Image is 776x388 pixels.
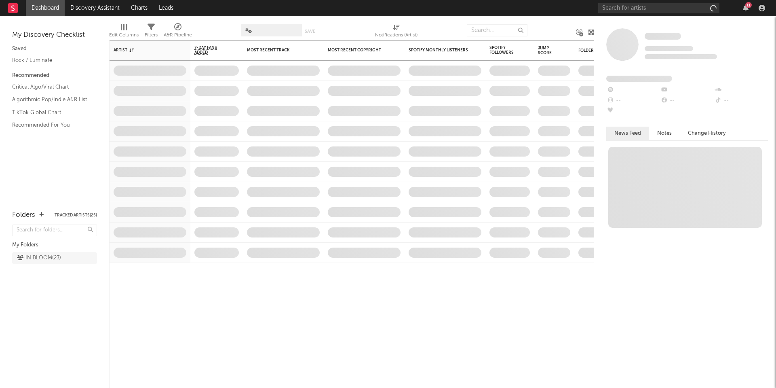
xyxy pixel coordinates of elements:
[164,20,192,44] div: A&R Pipeline
[12,225,97,236] input: Search for folders...
[714,85,768,95] div: --
[12,71,97,81] div: Recommended
[680,127,734,140] button: Change History
[660,95,714,106] div: --
[12,210,35,220] div: Folders
[109,20,139,44] div: Edit Columns
[114,48,174,53] div: Artist
[606,95,660,106] div: --
[660,85,714,95] div: --
[145,30,158,40] div: Filters
[247,48,308,53] div: Most Recent Track
[649,127,680,140] button: Notes
[645,54,717,59] span: 0 fans last week
[12,121,89,129] a: Recommended For You
[194,45,227,55] span: 7-Day Fans Added
[17,253,61,263] div: IN BLOOM ( 23 )
[743,5,749,11] button: 11
[12,108,89,117] a: TikTok Global Chart
[645,33,681,40] span: Some Artist
[305,29,315,34] button: Save
[55,213,97,217] button: Tracked Artists(25)
[645,46,693,51] span: Tracking Since: [DATE]
[109,30,139,40] div: Edit Columns
[12,240,97,250] div: My Folders
[375,20,418,44] div: Notifications (Artist)
[145,20,158,44] div: Filters
[12,83,89,91] a: Critical Algo/Viral Chart
[606,127,649,140] button: News Feed
[375,30,418,40] div: Notifications (Artist)
[164,30,192,40] div: A&R Pipeline
[606,85,660,95] div: --
[409,48,469,53] div: Spotify Monthly Listeners
[328,48,388,53] div: Most Recent Copyright
[714,95,768,106] div: --
[12,252,97,264] a: IN BLOOM(23)
[606,76,672,82] span: Fans Added by Platform
[606,106,660,117] div: --
[578,48,639,53] div: Folders
[467,24,527,36] input: Search...
[12,30,97,40] div: My Discovery Checklist
[598,3,719,13] input: Search for artists
[745,2,752,8] div: 11
[538,46,558,55] div: Jump Score
[12,95,89,104] a: Algorithmic Pop/Indie A&R List
[12,44,97,54] div: Saved
[489,45,518,55] div: Spotify Followers
[12,56,89,65] a: Rock / Luminate
[645,32,681,40] a: Some Artist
